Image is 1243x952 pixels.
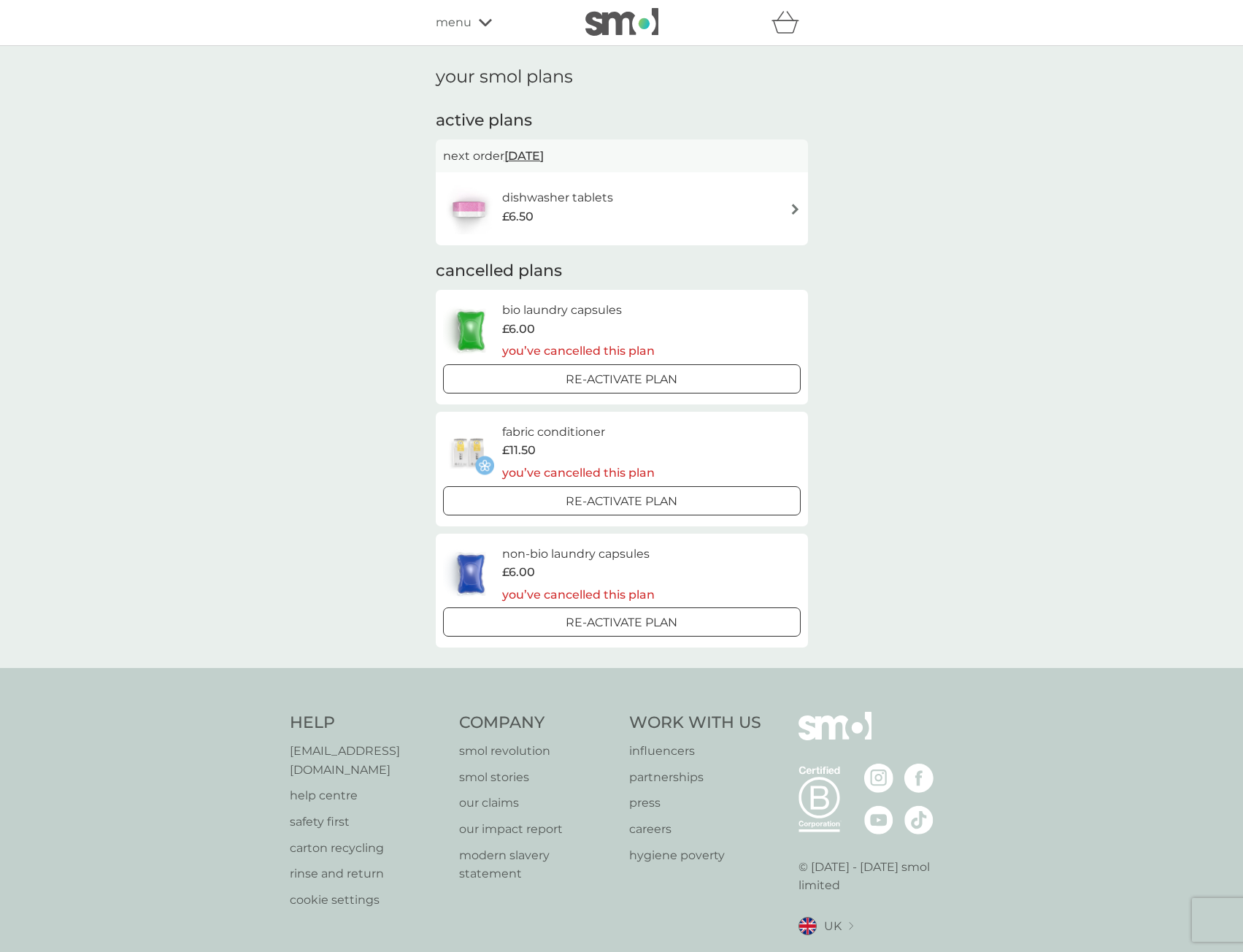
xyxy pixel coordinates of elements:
[502,563,535,582] span: £6.00
[798,858,954,895] p: © [DATE] - [DATE] smol limited
[502,342,655,361] p: you’ve cancelled this plan
[443,183,494,234] img: dishwasher tablets
[629,768,761,787] a: partnerships
[629,712,761,734] h4: Work With Us
[436,13,472,32] span: menu
[849,922,853,930] img: select a new location
[798,917,817,935] img: UK flag
[459,742,615,761] a: smol revolution
[290,813,445,832] a: safety first
[436,260,808,283] h2: cancelled plans
[290,742,445,779] a: [EMAIL_ADDRESS][DOMAIN_NAME]
[459,794,615,813] a: our claims
[824,917,842,936] span: UK
[443,607,801,637] button: Re-activate Plan
[436,66,808,88] h1: your smol plans
[504,142,544,170] span: [DATE]
[502,423,655,442] h6: fabric conditioner
[459,712,615,734] h4: Company
[443,364,801,394] button: Re-activate Plan
[585,8,658,36] img: smol
[290,891,445,910] a: cookie settings
[443,305,499,356] img: bio laundry capsules
[290,839,445,858] a: carton recycling
[502,545,655,564] h6: non-bio laundry capsules
[629,794,761,813] a: press
[502,188,613,207] h6: dishwasher tablets
[904,764,934,793] img: visit the smol Facebook page
[790,204,801,215] img: arrow right
[290,712,445,734] h4: Help
[502,301,655,320] h6: bio laundry capsules
[629,846,761,865] a: hygiene poverty
[443,548,499,599] img: non-bio laundry capsules
[290,786,445,805] a: help centre
[459,846,615,883] a: modern slavery statement
[502,586,655,604] p: you’ve cancelled this plan
[436,110,808,132] h2: active plans
[502,320,535,339] span: £6.00
[864,805,893,834] img: visit the smol Youtube page
[566,370,677,389] p: Re-activate Plan
[459,820,615,839] a: our impact report
[904,805,934,834] img: visit the smol Tiktok page
[443,427,494,478] img: fabric conditioner
[502,207,534,226] span: £6.50
[443,147,801,166] p: next order
[290,864,445,883] a: rinse and return
[502,441,536,460] span: £11.50
[629,820,761,839] a: careers
[502,464,655,483] p: you’ve cancelled this plan
[771,8,808,37] div: basket
[459,768,615,787] a: smol stories
[443,486,801,515] button: Re-activate Plan
[629,742,761,761] a: influencers
[798,712,871,761] img: smol
[864,764,893,793] img: visit the smol Instagram page
[566,492,677,511] p: Re-activate Plan
[566,613,677,632] p: Re-activate Plan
